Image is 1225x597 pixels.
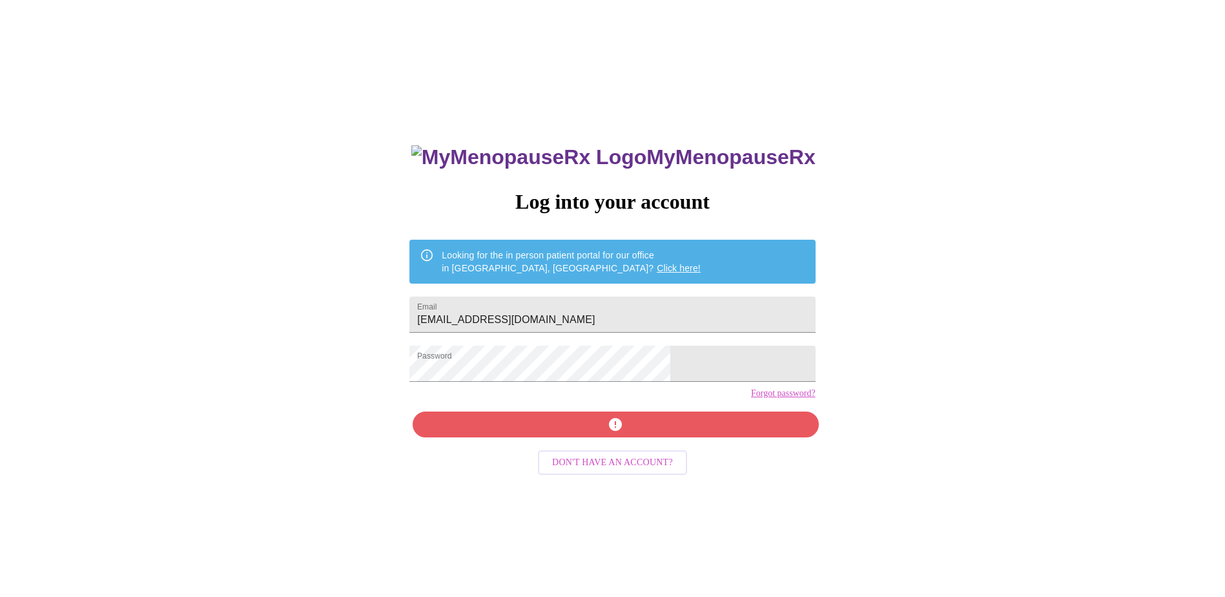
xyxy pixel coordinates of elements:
[411,145,816,169] h3: MyMenopauseRx
[751,388,816,399] a: Forgot password?
[411,145,646,169] img: MyMenopauseRx Logo
[552,455,673,471] span: Don't have an account?
[657,263,701,273] a: Click here!
[409,190,815,214] h3: Log into your account
[538,450,687,476] button: Don't have an account?
[535,456,690,467] a: Don't have an account?
[442,244,701,280] div: Looking for the in person patient portal for our office in [GEOGRAPHIC_DATA], [GEOGRAPHIC_DATA]?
